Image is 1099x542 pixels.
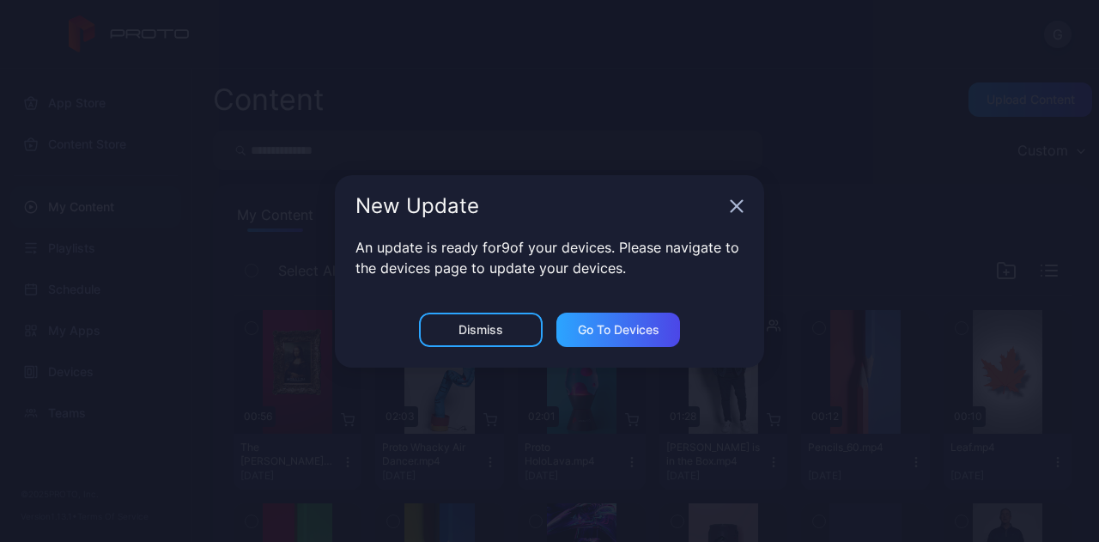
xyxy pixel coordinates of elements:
[355,196,723,216] div: New Update
[458,323,503,337] div: Dismiss
[556,313,680,347] button: Go to devices
[419,313,543,347] button: Dismiss
[355,237,744,278] p: An update is ready for 9 of your devices. Please navigate to the devices page to update your devi...
[578,323,659,337] div: Go to devices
